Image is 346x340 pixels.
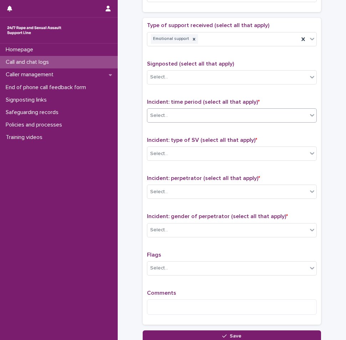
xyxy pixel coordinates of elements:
[147,22,269,28] span: Type of support received (select all that apply)
[3,71,59,78] p: Caller management
[147,213,288,219] span: Incident: gender of perpetrator (select all that apply)
[147,252,161,258] span: Flags
[3,122,68,128] p: Policies and processes
[147,290,176,296] span: Comments
[3,46,39,53] p: Homepage
[150,226,168,234] div: Select...
[3,84,92,91] p: End of phone call feedback form
[3,134,48,141] p: Training videos
[3,109,64,116] p: Safeguarding records
[151,34,190,44] div: Emotional support
[147,137,257,143] span: Incident: type of SV (select all that apply)
[3,97,52,103] p: Signposting links
[3,59,55,66] p: Call and chat logs
[147,99,260,105] span: Incident: time period (select all that apply)
[6,23,63,37] img: rhQMoQhaT3yELyF149Cw
[147,175,260,181] span: Incident: perpetrator (select all that apply)
[150,150,168,158] div: Select...
[230,334,241,339] span: Save
[150,112,168,119] div: Select...
[147,61,234,67] span: Signposted (select all that apply)
[150,73,168,81] div: Select...
[150,188,168,196] div: Select...
[150,264,168,272] div: Select...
